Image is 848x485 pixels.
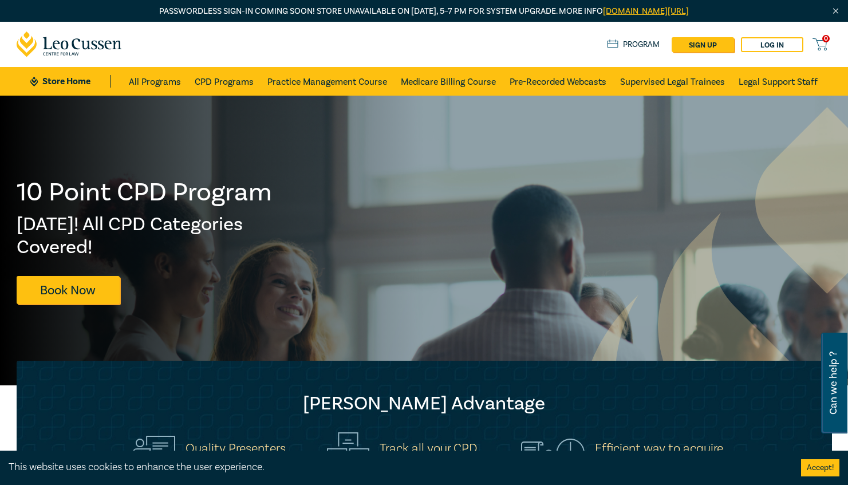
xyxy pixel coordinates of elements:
h1: 10 Point CPD Program [17,178,273,207]
a: Legal Support Staff [739,67,818,96]
a: Supervised Legal Trainees [620,67,725,96]
img: Close [831,6,841,16]
h2: [PERSON_NAME] Advantage [40,392,809,415]
img: Quality Presenters<br>and CPD programs [125,436,175,476]
img: Efficient way to acquire<br>your 10 CPD Points [521,439,585,473]
a: [DOMAIN_NAME][URL] [603,6,689,17]
span: Can we help ? [828,340,839,427]
a: All Programs [129,67,181,96]
span: 0 [822,35,830,42]
img: Track all your CPD<br>points in one place [327,432,369,479]
a: Practice Management Course [267,67,387,96]
a: Store Home [30,75,110,88]
button: Accept cookies [801,459,839,476]
a: CPD Programs [195,67,254,96]
a: Book Now [17,276,120,304]
p: Passwordless sign-in coming soon! Store unavailable on [DATE], 5–7 PM for system upgrade. More info [17,5,832,18]
a: sign up [672,37,734,52]
a: Medicare Billing Course [401,67,496,96]
a: Log in [741,37,803,52]
div: This website uses cookies to enhance the user experience. [9,460,784,475]
a: Pre-Recorded Webcasts [510,67,606,96]
h5: Efficient way to acquire your 10 CPD Points [595,441,723,471]
h2: [DATE]! All CPD Categories Covered! [17,213,273,259]
a: Program [607,38,660,51]
h5: Quality Presenters and CPD programs [186,441,289,471]
h5: Track all your CPD points in one place [380,441,483,471]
